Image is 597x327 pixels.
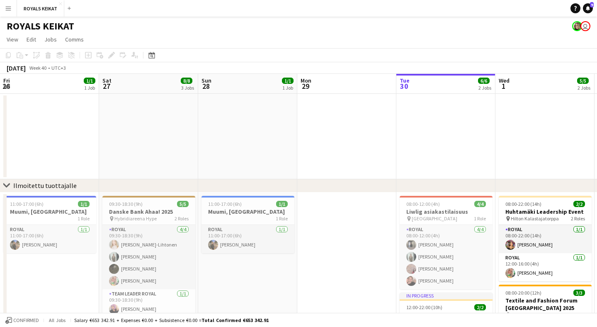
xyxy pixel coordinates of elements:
h3: Danske Bank Ahaa! 2025 [102,208,195,215]
span: 1 Role [474,215,486,222]
span: Sun [201,77,211,84]
app-card-role: Royal1/112:00-16:00 (4h)[PERSON_NAME] [499,253,592,281]
button: ROYALS KEIKAT [17,0,64,17]
a: 9 [583,3,593,13]
span: Jobs [44,36,57,43]
span: Mon [301,77,311,84]
span: 09:30-18:30 (9h) [109,201,143,207]
span: View [7,36,18,43]
span: 2/2 [573,201,585,207]
span: 9 [590,2,594,7]
span: 29 [299,81,311,91]
a: Comms [62,34,87,45]
span: 08:00-22:00 (14h) [505,201,541,207]
span: 1/1 [84,78,95,84]
span: All jobs [47,317,67,323]
span: Wed [499,77,510,84]
span: Fri [3,77,10,84]
span: Edit [27,36,36,43]
span: 1/1 [276,201,288,207]
h3: Muumi, [GEOGRAPHIC_DATA] [201,208,294,215]
span: 08:00-20:00 (12h) [505,290,541,296]
app-card-role: Royal1/108:00-22:00 (14h)[PERSON_NAME] [499,225,592,253]
span: Hybridiareena Hype [114,215,157,222]
app-job-card: 08:00-12:00 (4h)4/4Liwlig asiakastilaisuus [GEOGRAPHIC_DATA]1 RoleRoyal4/408:00-12:00 (4h)[PERSON... [400,196,493,289]
span: Total Confirmed €653 342.91 [201,317,269,323]
a: Edit [23,34,39,45]
app-card-role: Royal1/111:00-17:00 (6h)[PERSON_NAME] [3,225,96,253]
span: 5/5 [577,78,589,84]
span: 1/1 [78,201,90,207]
span: 26 [2,81,10,91]
app-card-role: Royal1/111:00-17:00 (6h)[PERSON_NAME] [201,225,294,253]
a: View [3,34,22,45]
span: 1 Role [573,312,585,318]
span: Sat [102,77,112,84]
app-job-card: 11:00-17:00 (6h)1/1Muumi, [GEOGRAPHIC_DATA]1 RoleRoyal1/111:00-17:00 (6h)[PERSON_NAME] [201,196,294,253]
app-user-avatar: Johanna Hytönen [580,21,590,31]
span: 8/8 [181,78,192,84]
span: 2/2 [474,304,486,310]
span: 2 Roles [571,215,585,222]
span: Week 40 [27,65,48,71]
div: UTC+3 [51,65,66,71]
span: Pikku-[GEOGRAPHIC_DATA] [511,312,570,318]
div: 1 Job [282,85,293,91]
app-card-role: Royal4/408:00-12:00 (4h)[PERSON_NAME][PERSON_NAME][PERSON_NAME][PERSON_NAME] [400,225,493,289]
div: 2 Jobs [478,85,491,91]
span: 3/3 [573,290,585,296]
div: 1 Job [84,85,95,91]
span: 4/4 [474,201,486,207]
span: 28 [200,81,211,91]
div: Ilmoitettu tuottajalle [13,181,77,190]
span: [GEOGRAPHIC_DATA] [412,215,457,222]
span: 6/6 [478,78,490,84]
span: 1/1 [282,78,294,84]
div: 3 Jobs [181,85,194,91]
span: Confirmed [13,317,39,323]
a: Jobs [41,34,60,45]
h1: ROYALS KEIKAT [7,20,74,32]
span: 27 [101,81,112,91]
span: Hilton Kalastajatorppa [511,215,559,222]
div: 2 Jobs [578,85,590,91]
h3: Liwlig asiakastilaisuus [400,208,493,215]
app-user-avatar: Pauliina Aalto [572,21,582,31]
span: 2 Roles [175,215,189,222]
span: Comms [65,36,84,43]
app-job-card: 09:30-18:30 (9h)5/5Danske Bank Ahaa! 2025 Hybridiareena Hype2 RolesRoyal4/409:30-18:30 (9h)[PERSO... [102,196,195,317]
span: 30 [398,81,410,91]
span: 1 [498,81,510,91]
app-job-card: 11:00-17:00 (6h)1/1Muumi, [GEOGRAPHIC_DATA]1 RoleRoyal1/111:00-17:00 (6h)[PERSON_NAME] [3,196,96,253]
h3: Muumi, [GEOGRAPHIC_DATA] [3,208,96,215]
span: 11:00-17:00 (6h) [10,201,44,207]
app-card-role: Royal4/409:30-18:30 (9h)[PERSON_NAME]-Lihtonen[PERSON_NAME][PERSON_NAME][PERSON_NAME] [102,225,195,289]
span: 1 Role [78,215,90,222]
span: 08:00-12:00 (4h) [406,201,440,207]
span: 11:00-17:00 (6h) [208,201,242,207]
div: [DATE] [7,64,26,72]
div: In progress [400,293,493,299]
span: 12:00-22:00 (10h) [406,304,442,310]
span: 5/5 [177,201,189,207]
h3: Textile and Fashion Forum [GEOGRAPHIC_DATA] 2025 [499,297,592,312]
h3: Huhtamäki Leadership Event [400,311,493,319]
h3: Huhtamäki Leadership Event [499,208,592,215]
span: Tue [400,77,410,84]
button: Confirmed [4,316,40,325]
app-job-card: 08:00-22:00 (14h)2/2Huhtamäki Leadership Event Hilton Kalastajatorppa2 RolesRoyal1/108:00-22:00 (... [499,196,592,281]
app-card-role: Team Leader Royal1/109:30-18:30 (9h)[PERSON_NAME] [102,289,195,317]
div: Salary €653 342.91 + Expenses €0.00 + Subsistence €0.00 = [74,317,269,323]
span: 1 Role [276,215,288,222]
